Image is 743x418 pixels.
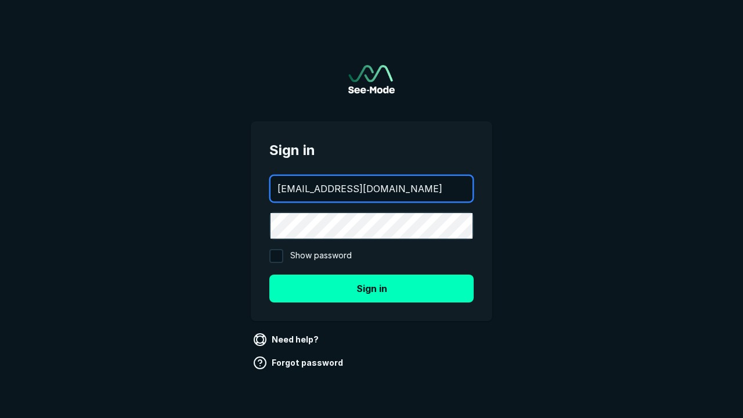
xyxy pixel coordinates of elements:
[269,275,474,302] button: Sign in
[251,354,348,372] a: Forgot password
[251,330,323,349] a: Need help?
[290,249,352,263] span: Show password
[348,65,395,93] a: Go to sign in
[270,176,473,201] input: your@email.com
[269,140,474,161] span: Sign in
[348,65,395,93] img: See-Mode Logo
